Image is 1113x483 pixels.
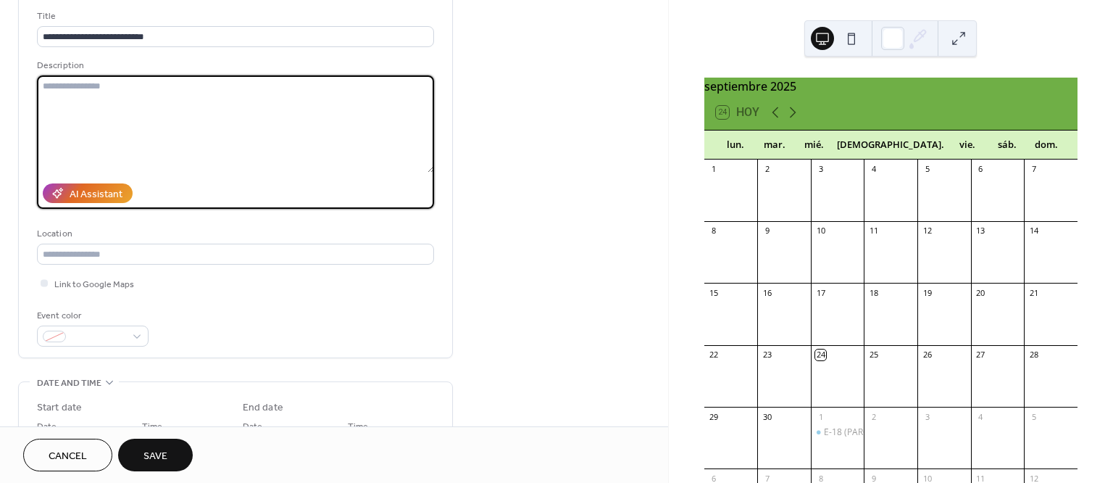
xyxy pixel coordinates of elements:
[37,308,146,323] div: Event color
[922,226,933,236] div: 12
[868,411,879,422] div: 2
[975,350,986,360] div: 27
[922,350,933,360] div: 26
[762,350,772,360] div: 23
[815,164,826,175] div: 3
[1028,411,1039,422] div: 5
[922,287,933,298] div: 19
[716,131,755,160] div: lun.
[118,439,193,471] button: Save
[348,419,368,434] span: Time
[37,376,101,391] span: Date and time
[833,131,948,160] div: [DEMOGRAPHIC_DATA].
[762,411,772,422] div: 30
[1028,164,1039,175] div: 7
[815,350,826,360] div: 24
[824,426,980,439] div: E-18 (PARQUE INFANTIL)15H30-18H00
[815,287,826,298] div: 17
[1028,350,1039,360] div: 28
[868,350,879,360] div: 25
[70,187,122,202] div: AI Assistant
[794,131,833,160] div: mié.
[43,183,133,203] button: AI Assistant
[988,131,1027,160] div: sáb.
[868,164,879,175] div: 4
[37,58,431,73] div: Description
[142,419,162,434] span: Time
[755,131,794,160] div: mar.
[49,449,87,464] span: Cancel
[948,131,987,160] div: vie.
[1028,287,1039,298] div: 21
[811,426,864,439] div: E-18 (PARQUE INFANTIL)15H30-18H00
[709,164,720,175] div: 1
[975,226,986,236] div: 13
[709,226,720,236] div: 8
[704,78,1077,95] div: septiembre 2025
[709,287,720,298] div: 15
[922,411,933,422] div: 3
[815,411,826,422] div: 1
[975,164,986,175] div: 6
[709,350,720,360] div: 22
[762,287,772,298] div: 16
[815,226,826,236] div: 10
[762,226,772,236] div: 9
[37,226,431,241] div: Location
[975,287,986,298] div: 20
[975,411,986,422] div: 4
[37,419,57,434] span: Date
[1027,131,1066,160] div: dom.
[709,411,720,422] div: 29
[243,400,283,416] div: End date
[143,449,167,464] span: Save
[23,439,112,471] button: Cancel
[868,226,879,236] div: 11
[37,9,431,24] div: Title
[868,287,879,298] div: 18
[762,164,772,175] div: 2
[922,164,933,175] div: 5
[243,419,262,434] span: Date
[1028,226,1039,236] div: 14
[54,277,134,292] span: Link to Google Maps
[37,400,82,416] div: Start date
